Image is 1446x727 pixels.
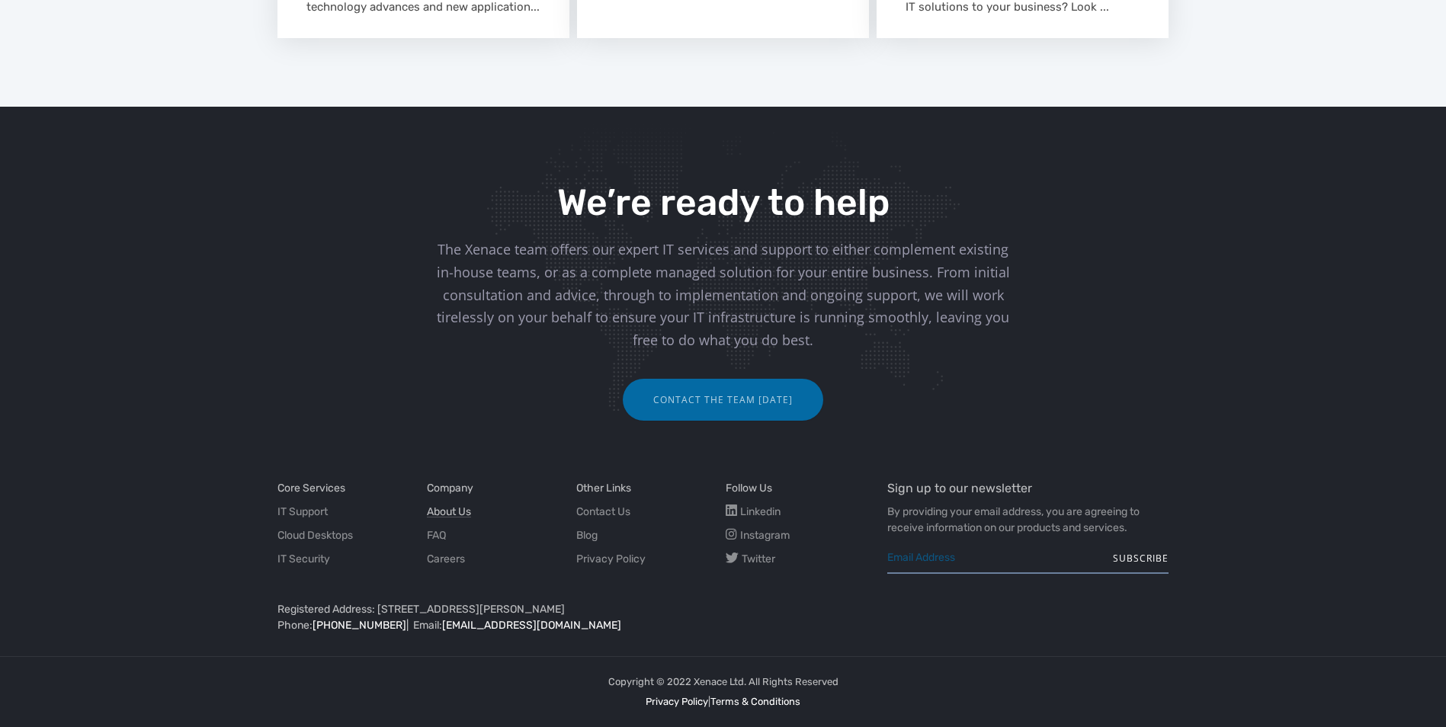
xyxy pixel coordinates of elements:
div: Copyright © 2022 Xenace Ltd. All Rights Reserved | [608,672,838,712]
a: Privacy Policy [646,696,708,707]
a: IT Support [277,504,328,520]
a: [EMAIL_ADDRESS][DOMAIN_NAME] [442,619,621,632]
a: Company [427,480,473,496]
span: Twitter [742,552,775,565]
div: The Xenace team offers our expert IT services and support to either complement existing in-house ... [430,239,1017,352]
a: Terms & Conditions [710,696,800,707]
span: Instagram [740,529,790,542]
input: Email Address [887,543,1169,574]
a: FAQ [427,527,446,543]
a: Contact the team [DATE] [623,379,823,421]
a: IT Security [277,551,330,567]
a: Cloud Desktops [277,527,353,543]
p: Sign up to our newsletter [887,480,1169,496]
a: Instagram [726,527,790,543]
p: Registered Address: [STREET_ADDRESS][PERSON_NAME] Phone: | Email: [277,601,864,633]
a: Blog [576,527,598,543]
a: Linkedin [726,504,781,520]
a: [PHONE_NUMBER] [313,619,406,632]
a: Follow Us [726,480,772,496]
a: Privacy Policy [576,551,646,567]
a: Twitter [726,551,775,567]
a: Core Services [277,480,345,496]
input: SUBSCRIBE [1113,543,1169,574]
p: By providing your email address, you are agreeing to receive information on our products and serv... [887,504,1169,536]
a: Other Links [576,480,631,496]
a: Careers [427,551,465,567]
h3: We’re ready to help [430,183,1017,223]
span: Linkedin [740,505,781,518]
a: About Us [427,504,471,520]
a: Contact Us [576,504,630,520]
